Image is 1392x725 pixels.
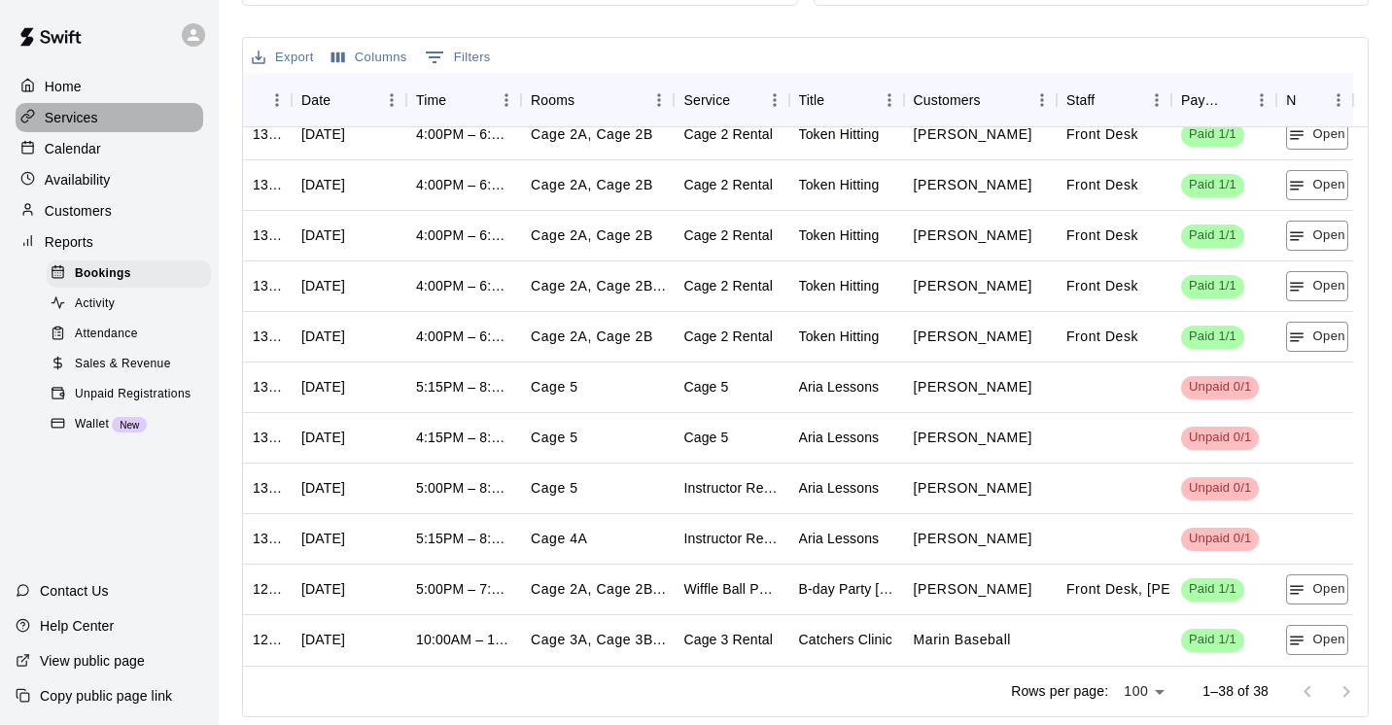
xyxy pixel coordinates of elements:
[799,529,880,548] div: Aria Lessons
[253,478,282,498] div: 1359509
[1181,277,1244,295] span: Paid 1/1
[674,73,788,127] div: Service
[1286,120,1348,150] button: Open
[253,276,282,295] div: 1364669
[416,73,446,127] div: Time
[1181,378,1259,397] span: Unpaid 0/1
[1011,681,1108,701] p: Rows per page:
[16,134,203,163] a: Calendar
[292,73,406,127] div: Date
[799,73,825,127] div: Title
[47,411,211,438] div: WalletNew
[1202,681,1269,701] p: 1–38 of 38
[1116,677,1171,706] div: 100
[253,579,282,599] div: 1282617
[1066,175,1138,195] p: Front Desk
[45,139,101,158] p: Calendar
[301,579,345,599] div: Sat, Sep 06, 2025
[253,377,282,397] div: 1359515
[914,124,1032,145] p: Tom Connors
[914,225,1032,246] p: Tom Connors
[47,289,219,319] a: Activity
[47,321,211,348] div: Attendance
[521,73,674,127] div: Rooms
[914,630,1011,650] p: Marin Baseball
[377,86,406,115] button: Menu
[1181,328,1244,346] span: Paid 1/1
[45,108,98,127] p: Services
[531,579,666,600] p: Cage 2A, Cage 2B, Cage 3A, Cage 3B, Cage 4A, Cage 4B, Cage 4C, Gym 1, Cage 2 - After Hours - Less...
[531,327,653,347] p: Cage 2A, Cage 2B
[1066,225,1138,246] p: Front Desk
[416,276,511,295] div: 4:00PM – 6:00PM
[75,415,109,434] span: Wallet
[914,327,1032,347] p: Tom Connors
[683,377,728,397] div: Cage 5
[1181,479,1259,498] span: Unpaid 0/1
[45,201,112,221] p: Customers
[253,225,282,245] div: 1364690
[1181,73,1220,127] div: Payment
[446,86,473,114] button: Sort
[1181,125,1244,144] span: Paid 1/1
[824,86,852,114] button: Sort
[789,73,904,127] div: Title
[914,579,1032,600] p: Tony Marotto
[1057,73,1171,127] div: Staff
[16,72,203,101] a: Home
[799,579,894,599] div: B-day Party Tony Marotto (8yo)
[1286,574,1348,604] button: Open
[1276,73,1353,127] div: Notes
[1181,176,1244,194] span: Paid 1/1
[683,630,772,649] div: Cage 3 Rental
[16,227,203,257] div: Reports
[799,630,892,649] div: Catchers Clinic
[683,478,779,498] div: Instructor Rental Cage 4a, 4b, 4c
[301,276,345,295] div: Tue, Sep 09, 2025
[47,380,219,410] a: Unpaid Registrations
[531,276,666,296] p: Cage 2A, Cage 2B, Cage 2 - Full Cage
[683,124,772,144] div: Cage 2 Rental
[683,327,772,346] div: Cage 2 Rental
[531,428,578,448] p: Cage 5
[1066,124,1138,145] p: Front Desk
[75,294,115,314] span: Activity
[301,630,345,649] div: Sat, Sep 06, 2025
[1066,73,1095,127] div: Staff
[1181,477,1259,501] div: Has not paid: Aria Pogni
[799,377,880,397] div: Aria Lessons
[1286,322,1348,352] button: Open
[760,86,789,115] button: Menu
[253,175,282,194] div: 1364712
[262,86,292,115] button: Menu
[416,630,511,649] div: 10:00AM – 1:00PM
[301,377,345,397] div: Tue, Sep 09, 2025
[416,579,511,599] div: 5:00PM – 7:00PM
[331,86,358,114] button: Sort
[1066,276,1138,296] p: Front Desk
[799,327,880,346] div: Token Hitting
[1220,86,1247,114] button: Sort
[683,276,772,295] div: Cage 2 Rental
[531,175,653,195] p: Cage 2A, Cage 2B
[301,175,345,194] div: Thu, Sep 04, 2025
[1286,73,1297,127] div: Notes
[112,420,147,431] span: New
[301,73,331,127] div: Date
[1286,625,1348,655] button: Open
[301,124,345,144] div: Fri, Sep 05, 2025
[914,175,1032,195] p: Tom Connors
[904,73,1057,127] div: Customers
[253,86,280,114] button: Sort
[799,276,880,295] div: Token Hitting
[75,264,131,284] span: Bookings
[16,165,203,194] div: Availability
[1247,86,1276,115] button: Menu
[981,86,1008,114] button: Sort
[1181,528,1259,551] div: Has not paid: Aria Pogni
[40,581,109,601] p: Contact Us
[799,478,880,498] div: Aria Lessons
[1181,530,1259,548] span: Unpaid 0/1
[531,225,653,246] p: Cage 2A, Cage 2B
